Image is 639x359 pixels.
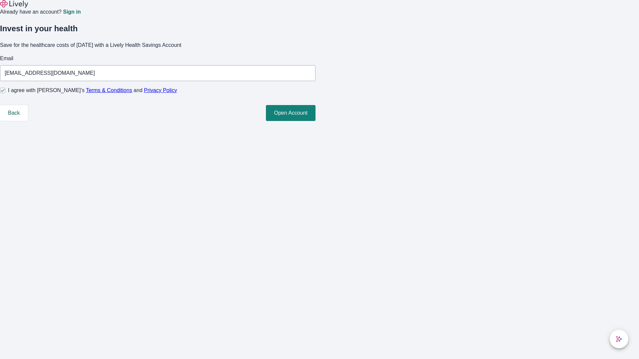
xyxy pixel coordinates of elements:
button: Open Account [266,105,316,121]
a: Sign in [63,9,81,15]
span: I agree with [PERSON_NAME]’s and [8,86,177,94]
a: Terms & Conditions [86,87,132,93]
svg: Lively AI Assistant [616,336,622,342]
a: Privacy Policy [144,87,177,93]
button: chat [610,330,628,348]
